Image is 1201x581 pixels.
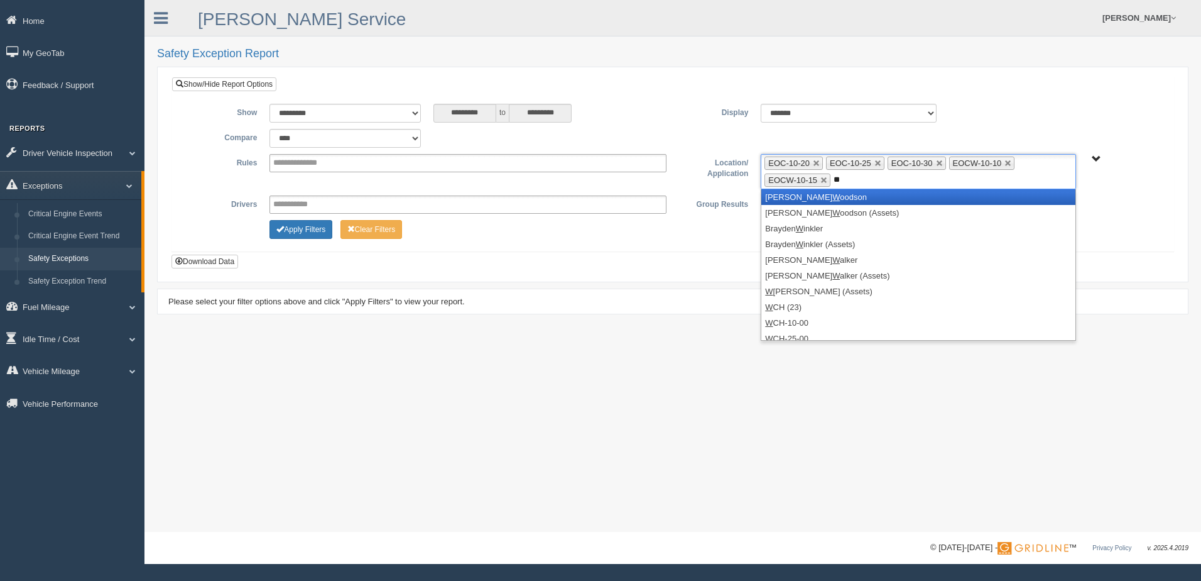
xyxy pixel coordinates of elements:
li: [PERSON_NAME] alker (Assets) [761,268,1075,284]
button: Change Filter Options [269,220,332,239]
span: EOCW-10-10 [953,158,1002,168]
span: EOC-10-30 [891,158,933,168]
label: Compare [182,129,263,144]
li: [PERSON_NAME] alker [761,252,1075,268]
em: W [832,208,840,218]
span: to [496,104,509,123]
h2: Safety Exception Report [157,48,1188,60]
em: W [765,334,773,343]
em: W [765,302,773,312]
label: Rules [182,154,263,169]
span: EOC-10-25 [830,158,871,168]
li: CH-25-00 [761,331,1075,346]
li: CH (23) [761,299,1075,315]
li: CH-10-00 [761,315,1075,331]
label: Drivers [182,196,263,211]
a: Critical Engine Event Trend [23,225,141,248]
span: EOC-10-20 [768,158,810,168]
li: Brayden inkler [761,221,1075,236]
span: v. 2025.4.2019 [1148,545,1188,551]
span: Please select your filter options above and click "Apply Filters" to view your report. [168,297,465,306]
em: W [832,255,840,265]
li: Brayden inkler (Assets) [761,236,1075,252]
a: Safety Exceptions [23,248,141,270]
a: Privacy Policy [1092,545,1131,551]
button: Change Filter Options [340,220,403,239]
label: Display [673,104,754,119]
li: [PERSON_NAME] oodson [761,189,1075,205]
a: Show/Hide Report Options [172,77,276,91]
span: EOCW-10-15 [768,175,817,185]
a: [PERSON_NAME] Service [198,9,406,29]
em: W [796,224,803,233]
label: Location/ Application [673,154,754,180]
li: [PERSON_NAME] (Assets) [761,284,1075,299]
a: Safety Exception Trend [23,270,141,293]
label: Show [182,104,263,119]
img: Gridline [997,542,1068,555]
em: W [832,271,840,280]
em: W [796,240,803,249]
div: © [DATE]-[DATE] - ™ [930,541,1188,555]
label: Group Results [673,196,754,211]
em: W [832,192,840,202]
a: Critical Engine Events [23,203,141,226]
em: W [765,318,773,328]
li: [PERSON_NAME] oodson (Assets) [761,205,1075,221]
button: Download Data [171,255,238,268]
em: W [765,287,773,296]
